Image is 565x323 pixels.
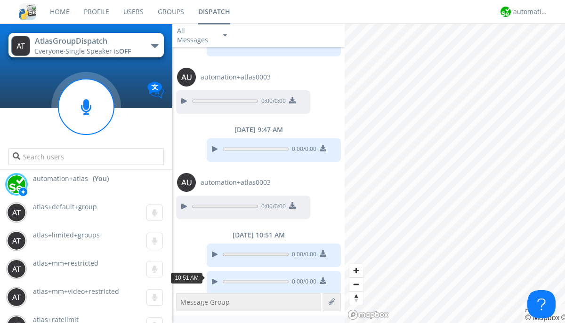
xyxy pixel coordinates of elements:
span: 0:00 / 0:00 [289,145,316,155]
span: Reset bearing to north [349,291,363,305]
div: AtlasGroupDispatch [35,36,141,47]
button: Zoom in [349,264,363,277]
img: caret-down-sm.svg [223,34,227,37]
span: automation+atlas0003 [201,72,271,82]
span: 0:00 / 0:00 [289,250,316,260]
span: atlas+default+group [33,202,97,211]
div: All Messages [177,26,215,45]
img: download media button [320,250,326,257]
img: Translation enabled [147,82,164,98]
span: automation+atlas [33,174,88,183]
img: 373638.png [177,68,196,87]
button: Zoom out [349,277,363,291]
span: automation+atlas0003 [201,178,271,187]
a: Mapbox logo [347,309,389,320]
img: download media button [320,145,326,151]
div: [DATE] 10:51 AM [172,230,345,240]
img: 373638.png [7,231,26,250]
span: 0:00 / 0:00 [258,97,286,107]
img: download media button [320,277,326,284]
img: 373638.png [177,173,196,192]
span: atlas+mm+restricted [33,259,98,268]
div: [DATE] 9:47 AM [172,125,345,134]
span: Single Speaker is [65,47,131,55]
span: atlas+limited+groups [33,230,100,239]
img: d2d01cd9b4174d08988066c6d424eccd [500,7,511,17]
span: 0:00 / 0:00 [289,277,316,288]
img: download media button [289,202,296,209]
a: Mapbox [525,314,559,322]
button: Toggle attribution [525,309,533,312]
span: 10:51 AM [175,275,199,281]
img: 373638.png [7,203,26,222]
input: Search users [8,148,163,165]
img: 373638.png [7,260,26,278]
div: automation+atlas [513,7,549,16]
span: 0:00 / 0:00 [258,202,286,213]
img: 373638.png [11,36,30,56]
img: d2d01cd9b4174d08988066c6d424eccd [7,175,26,194]
div: Everyone · [35,47,141,56]
img: cddb5a64eb264b2086981ab96f4c1ba7 [19,3,36,20]
div: (You) [93,174,109,183]
img: download media button [289,97,296,103]
iframe: Toggle Customer Support [527,290,556,318]
button: Reset bearing to north [349,291,363,305]
img: 373638.png [7,288,26,307]
button: AtlasGroupDispatchEveryone·Single Speaker isOFF [8,33,163,57]
span: OFF [119,47,131,55]
span: atlas+mm+video+restricted [33,287,119,296]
